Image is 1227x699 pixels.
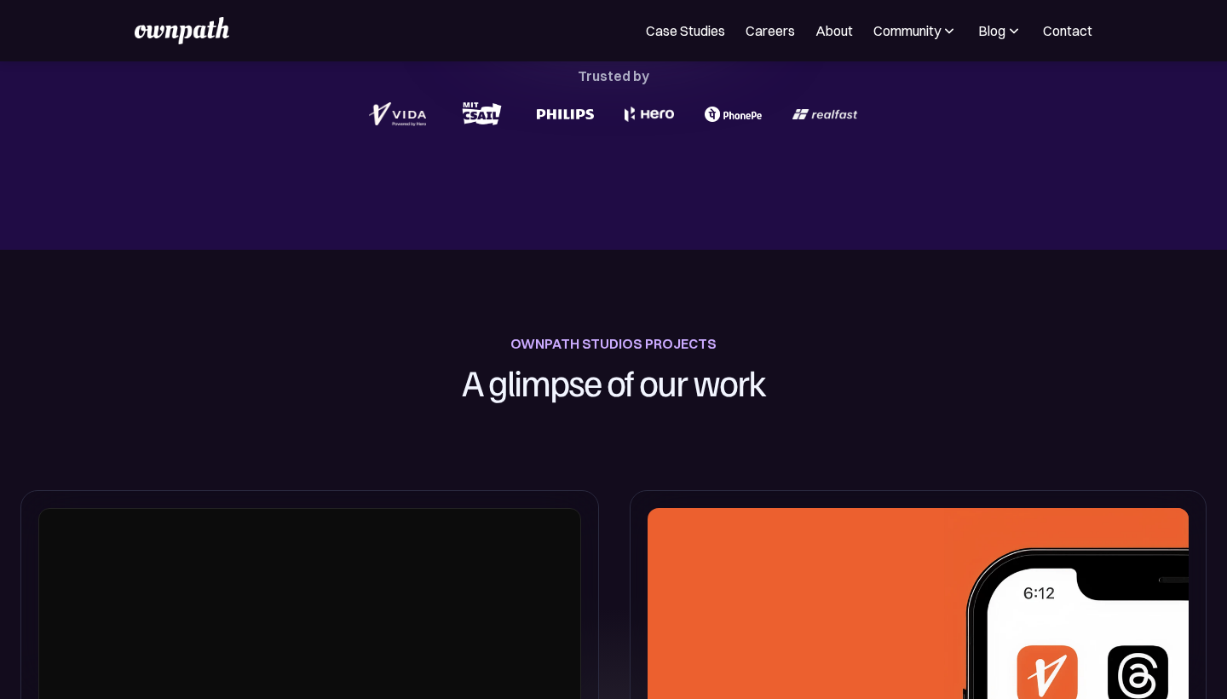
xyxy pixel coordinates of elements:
[815,20,853,41] a: About
[978,20,1005,41] div: Blog
[646,20,725,41] a: Case Studies
[873,20,958,41] div: Community
[510,332,717,355] div: OWNPATH STUDIOS PROJECTS
[377,355,850,408] h1: A glimpse of our work
[978,20,1022,41] div: Blog
[873,20,941,41] div: Community
[746,20,795,41] a: Careers
[578,64,649,88] div: Trusted by
[1043,20,1092,41] a: Contact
